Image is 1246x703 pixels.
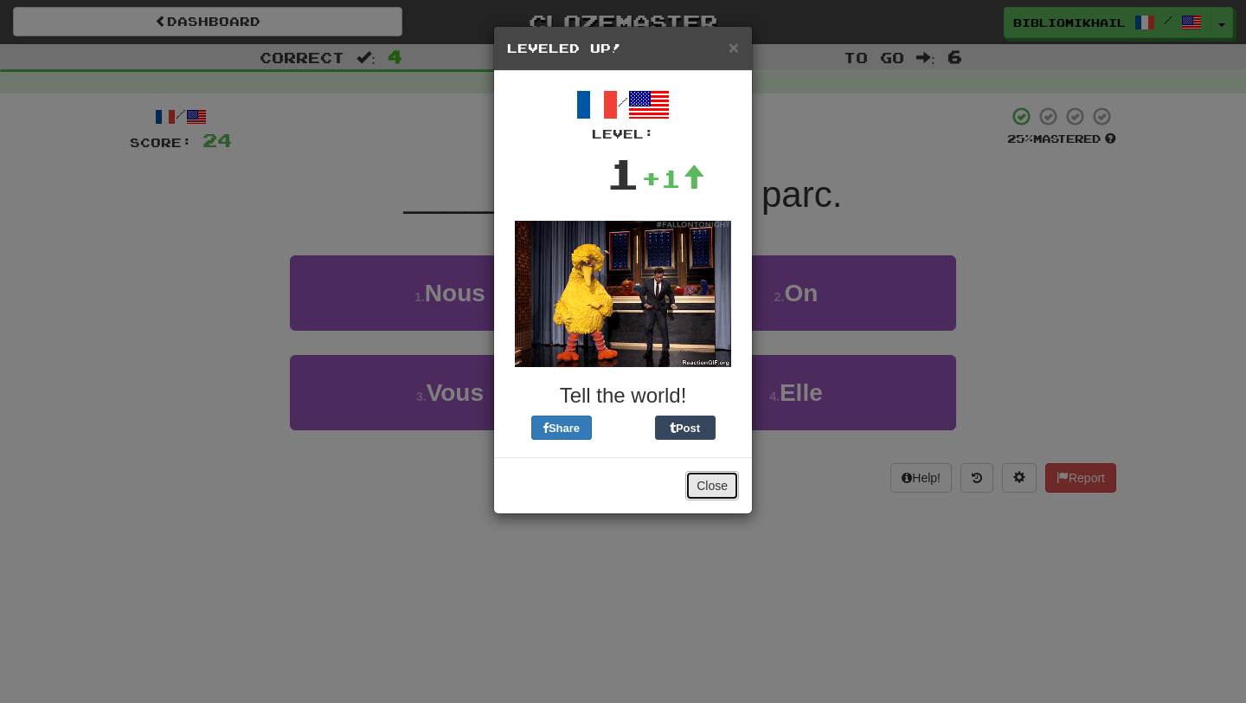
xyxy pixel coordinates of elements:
[606,143,641,203] div: 1
[729,38,739,56] button: Close
[507,40,739,57] h5: Leveled Up!
[685,471,739,500] button: Close
[592,416,655,440] iframe: X Post Button
[507,384,739,407] h3: Tell the world!
[531,416,592,440] button: Share
[507,126,739,143] div: Level:
[515,221,731,367] img: big-bird-dfe9672fae860091fcf6a06443af7cad9ede96569e196c6f5e6e39cc9ba8cdde.gif
[655,416,716,440] button: Post
[729,37,739,57] span: ×
[641,161,705,196] div: +1
[507,84,739,143] div: /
